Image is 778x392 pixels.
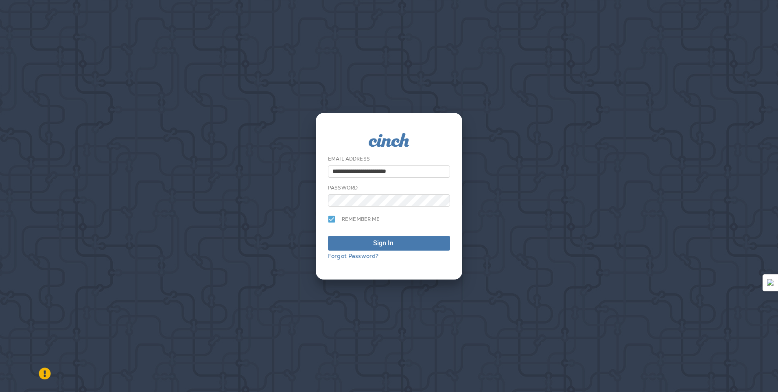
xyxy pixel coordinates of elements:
img: Detect Auto [767,279,774,286]
label: Password [328,185,358,191]
div: Sign In [373,238,393,248]
a: Forgot Password? [328,252,378,260]
button: Sign In [328,236,450,251]
label: Email Address [328,156,370,162]
span: Remember me [342,216,380,222]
